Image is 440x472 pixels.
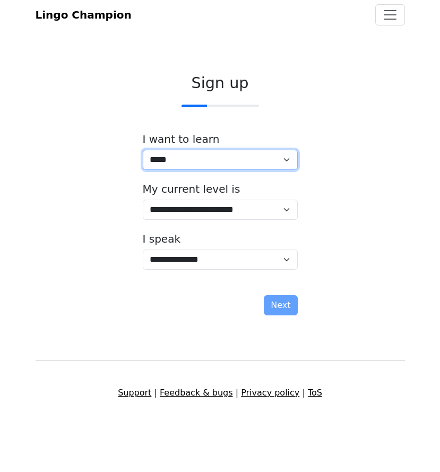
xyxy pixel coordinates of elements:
[308,388,322,398] a: ToS
[375,4,405,25] button: Toggle navigation
[29,387,411,399] div: | | |
[160,388,233,398] a: Feedback & bugs
[143,74,298,92] h2: Sign up
[241,388,299,398] a: Privacy policy
[143,233,181,245] label: I speak
[143,133,220,145] label: I want to learn
[36,4,132,25] a: Lingo Champion
[143,183,240,195] label: My current level is
[36,8,132,21] span: Lingo Champion
[118,388,151,398] a: Support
